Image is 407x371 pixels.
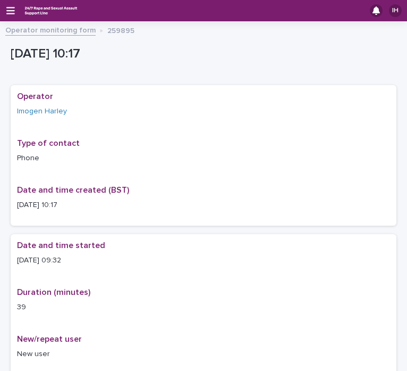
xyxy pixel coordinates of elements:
p: New user [17,349,390,360]
span: Date and time started [17,241,105,250]
a: Operator monitoring form [5,23,96,36]
p: [DATE] 10:17 [11,46,392,62]
p: 39 [17,302,390,313]
span: Type of contact [17,139,80,147]
p: 259895 [107,24,134,36]
p: [DATE] 09:32 [17,255,390,266]
span: Operator [17,92,53,101]
span: Duration (minutes) [17,288,90,296]
span: Date and time created (BST) [17,186,129,194]
p: [DATE] 10:17 [17,200,390,211]
img: rhQMoQhaT3yELyF149Cw [23,4,79,18]
div: IH [389,4,402,17]
p: Phone [17,153,390,164]
a: Imogen Harley [17,106,67,117]
span: New/repeat user [17,335,82,343]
